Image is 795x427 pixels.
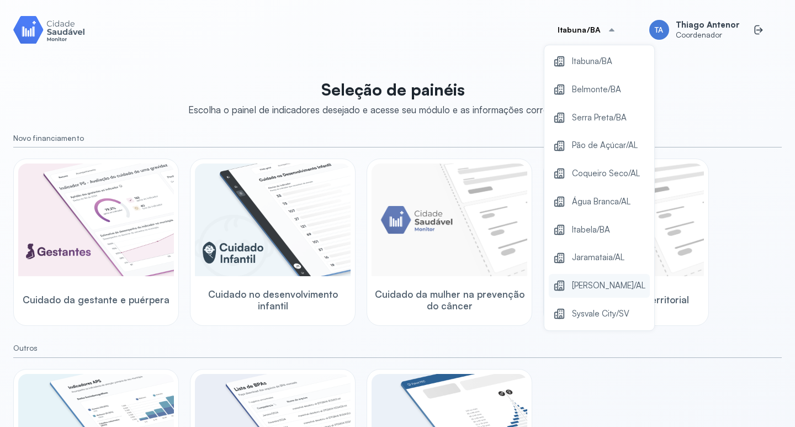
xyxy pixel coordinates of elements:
[13,134,782,143] small: Novo financiamento
[572,138,638,153] span: Pão de Açúcar/AL
[13,14,85,45] img: Logotipo do produto Monitor
[572,194,630,209] span: Água Branca/AL
[372,164,527,276] img: placeholder-module-ilustration.png
[188,80,598,99] p: Seleção de painéis
[195,288,351,312] span: Cuidado no desenvolvimento infantil
[23,294,169,305] span: Cuidado da gestante e puérpera
[195,164,351,276] img: child-development.png
[544,19,630,41] button: Itabuna/BA
[676,30,740,40] span: Coordenador
[572,307,629,321] span: Sysvale City/SV
[13,344,782,353] small: Outros
[18,164,174,276] img: pregnants.png
[572,166,640,181] span: Coqueiro Seco/AL
[572,250,624,265] span: Jaramataia/AL
[572,82,621,97] span: Belmonte/BA
[676,20,740,30] span: Thiago Antenor
[572,54,612,69] span: Itabuna/BA
[572,223,610,238] span: Itabela/BA
[372,288,527,312] span: Cuidado da mulher na prevenção do câncer
[572,278,645,293] span: [PERSON_NAME]/AL
[572,110,627,125] span: Serra Preta/BA
[655,25,663,35] span: TA
[188,104,598,115] div: Escolha o painel de indicadores desejado e acesse seu módulo e as informações correspondentes.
